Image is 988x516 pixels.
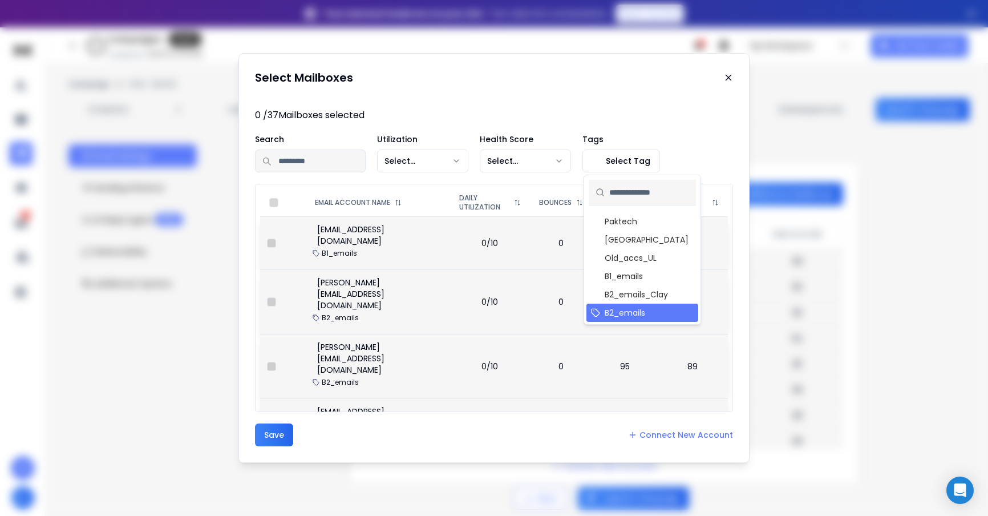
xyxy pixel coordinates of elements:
button: Select Tag [582,150,660,172]
p: [PERSON_NAME][EMAIL_ADDRESS][DOMAIN_NAME] [317,341,443,376]
h1: Select Mailboxes [255,70,353,86]
p: Tags [582,134,660,145]
span: B1_emails [605,271,643,282]
td: 0/10 [450,216,530,269]
p: [EMAIL_ADDRESS][DOMAIN_NAME] [317,406,443,429]
p: [EMAIL_ADDRESS][DOMAIN_NAME] [317,224,443,247]
p: BOUNCES [539,198,572,207]
td: 89 [658,398,728,451]
button: Select... [377,150,468,172]
p: 0 [537,237,585,249]
button: Select... [480,150,571,172]
p: B2_emails [322,378,359,387]
p: B1_emails [322,249,357,258]
span: Paktech [605,216,637,227]
div: Open Intercom Messenger [946,477,974,504]
p: [PERSON_NAME][EMAIL_ADDRESS][DOMAIN_NAME] [317,277,443,311]
td: 0/10 [450,334,530,398]
p: 0 [537,361,585,372]
p: DAILY UTILIZATION [459,193,509,212]
span: B2_emails_Clay [605,289,668,300]
p: 0 [537,296,585,308]
p: Search [255,134,366,145]
td: 0/10 [450,269,530,334]
td: 95 [592,334,658,398]
p: Utilization [377,134,468,145]
td: 95 [592,398,658,451]
td: 89 [658,334,728,398]
span: B2_emails [605,307,645,319]
p: B2_emails [322,313,359,322]
td: 0/10 [450,398,530,451]
p: Health Score [480,134,571,145]
span: [GEOGRAPHIC_DATA] [605,234,689,245]
button: Save [255,424,293,446]
div: EMAIL ACCOUNT NAME [315,198,441,207]
span: Old_accs_UL [605,252,657,264]
p: 0 / 37 Mailboxes selected [255,108,733,122]
a: Connect New Account [628,429,733,441]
